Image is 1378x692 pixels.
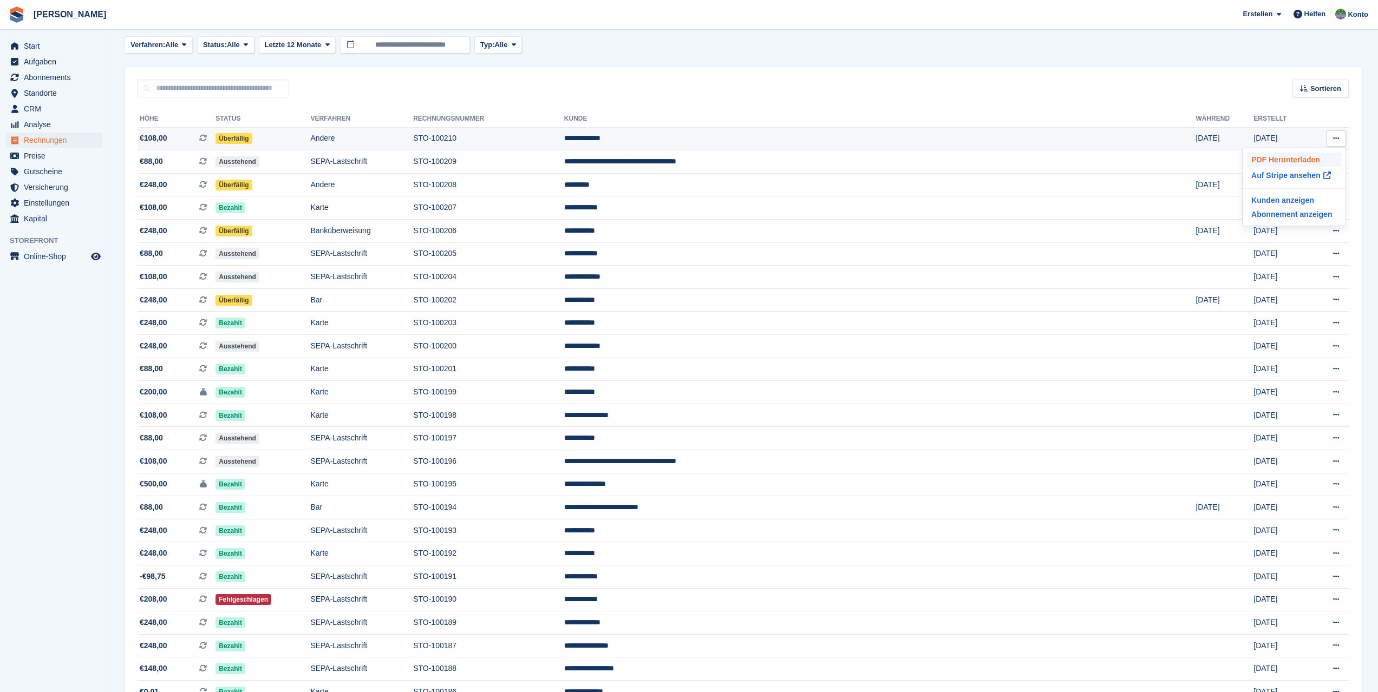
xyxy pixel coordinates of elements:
[24,54,89,69] span: Aufgaben
[1247,153,1341,167] p: PDF Herunterladen
[310,110,413,128] th: Verfahren
[227,39,240,50] span: Alle
[140,340,167,352] span: €248,00
[5,38,102,54] a: menu
[1253,288,1310,312] td: [DATE]
[413,266,564,289] td: STO-100204
[413,542,564,565] td: STO-100192
[413,657,564,681] td: STO-100188
[140,294,167,306] span: €248,00
[310,450,413,473] td: SEPA-Lastschrift
[310,288,413,312] td: Bar
[215,525,245,536] span: Bezahlt
[413,242,564,266] td: STO-100205
[215,479,245,490] span: Bezahlt
[413,565,564,588] td: STO-100191
[310,427,413,450] td: SEPA-Lastschrift
[5,249,102,264] a: Speisekarte
[140,663,167,674] span: €148,00
[1253,473,1310,496] td: [DATE]
[140,248,163,259] span: €88,00
[165,39,178,50] span: Alle
[413,381,564,404] td: STO-100199
[310,242,413,266] td: SEPA-Lastschrift
[310,196,413,220] td: Karte
[413,519,564,542] td: STO-100193
[413,173,564,196] td: STO-100208
[24,117,89,132] span: Analyse
[215,641,245,651] span: Bezahlt
[413,220,564,243] td: STO-100206
[1253,312,1310,335] td: [DATE]
[413,358,564,381] td: STO-100201
[24,70,89,85] span: Abonnements
[413,450,564,473] td: STO-100196
[140,410,167,421] span: €108,00
[310,496,413,519] td: Bar
[5,164,102,179] a: menu
[310,220,413,243] td: Banküberweisung
[413,634,564,657] td: STO-100187
[215,133,252,144] span: Überfällig
[215,272,259,282] span: Ausstehend
[413,588,564,611] td: STO-100190
[413,404,564,427] td: STO-100198
[310,150,413,174] td: SEPA-Lastschrift
[24,211,89,226] span: Kapital
[140,432,163,444] span: €88,00
[1196,288,1253,312] td: [DATE]
[310,404,413,427] td: Karte
[1196,173,1253,196] td: [DATE]
[1253,565,1310,588] td: [DATE]
[1253,450,1310,473] td: [DATE]
[1247,193,1341,207] a: Kunden anzeigen
[1253,496,1310,519] td: [DATE]
[1196,127,1253,150] td: [DATE]
[1247,207,1341,221] p: Abonnement anzeigen
[5,85,102,101] a: menu
[5,70,102,85] a: menu
[215,202,245,213] span: Bezahlt
[89,250,102,263] a: Vorschau-Shop
[413,127,564,150] td: STO-100210
[1253,657,1310,681] td: [DATE]
[24,101,89,116] span: CRM
[1253,634,1310,657] td: [DATE]
[413,150,564,174] td: STO-100209
[310,542,413,565] td: Karte
[310,473,413,496] td: Karte
[24,38,89,54] span: Start
[140,456,167,467] span: €108,00
[215,248,259,259] span: Ausstehend
[138,110,215,128] th: Höhe
[5,180,102,195] a: menu
[215,318,245,328] span: Bezahlt
[310,312,413,335] td: Karte
[265,39,322,50] span: Letzte 12 Monate
[215,364,245,374] span: Bezahlt
[413,427,564,450] td: STO-100197
[140,225,167,236] span: €248,00
[24,195,89,210] span: Einstellungen
[140,363,163,374] span: €88,00
[1348,9,1368,20] span: Konto
[215,226,252,236] span: Überfällig
[1253,542,1310,565] td: [DATE]
[5,54,102,69] a: menu
[215,341,259,352] span: Ausstehend
[1247,167,1341,184] a: Auf Stripe ansehen
[1253,220,1310,243] td: [DATE]
[564,110,1196,128] th: Kunde
[140,617,167,628] span: €248,00
[29,5,110,23] a: [PERSON_NAME]
[413,611,564,635] td: STO-100189
[215,617,245,628] span: Bezahlt
[24,249,89,264] span: Online-Shop
[1196,220,1253,243] td: [DATE]
[140,478,167,490] span: €500,00
[5,133,102,148] a: menu
[140,594,167,605] span: €208,00
[215,180,252,190] span: Überfällig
